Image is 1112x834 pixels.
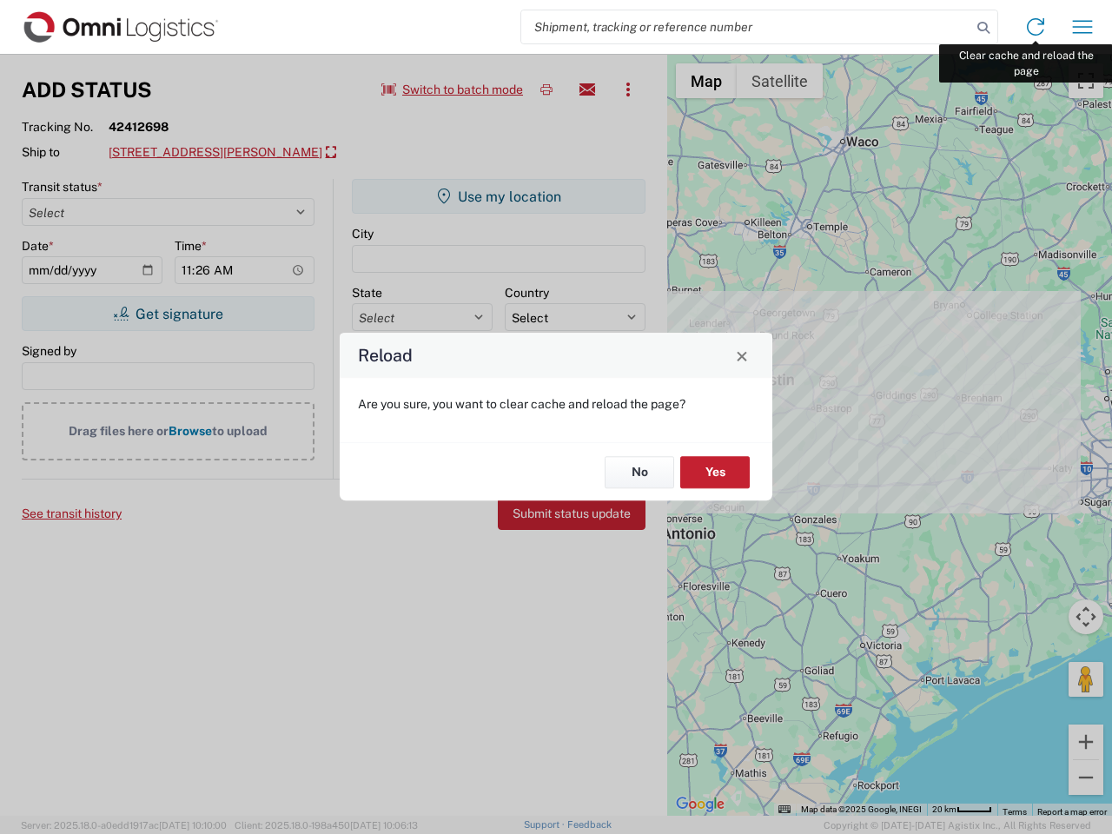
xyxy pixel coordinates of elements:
button: No [605,456,674,488]
h4: Reload [358,343,413,368]
input: Shipment, tracking or reference number [521,10,971,43]
button: Yes [680,456,750,488]
button: Close [730,343,754,367]
p: Are you sure, you want to clear cache and reload the page? [358,396,754,412]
